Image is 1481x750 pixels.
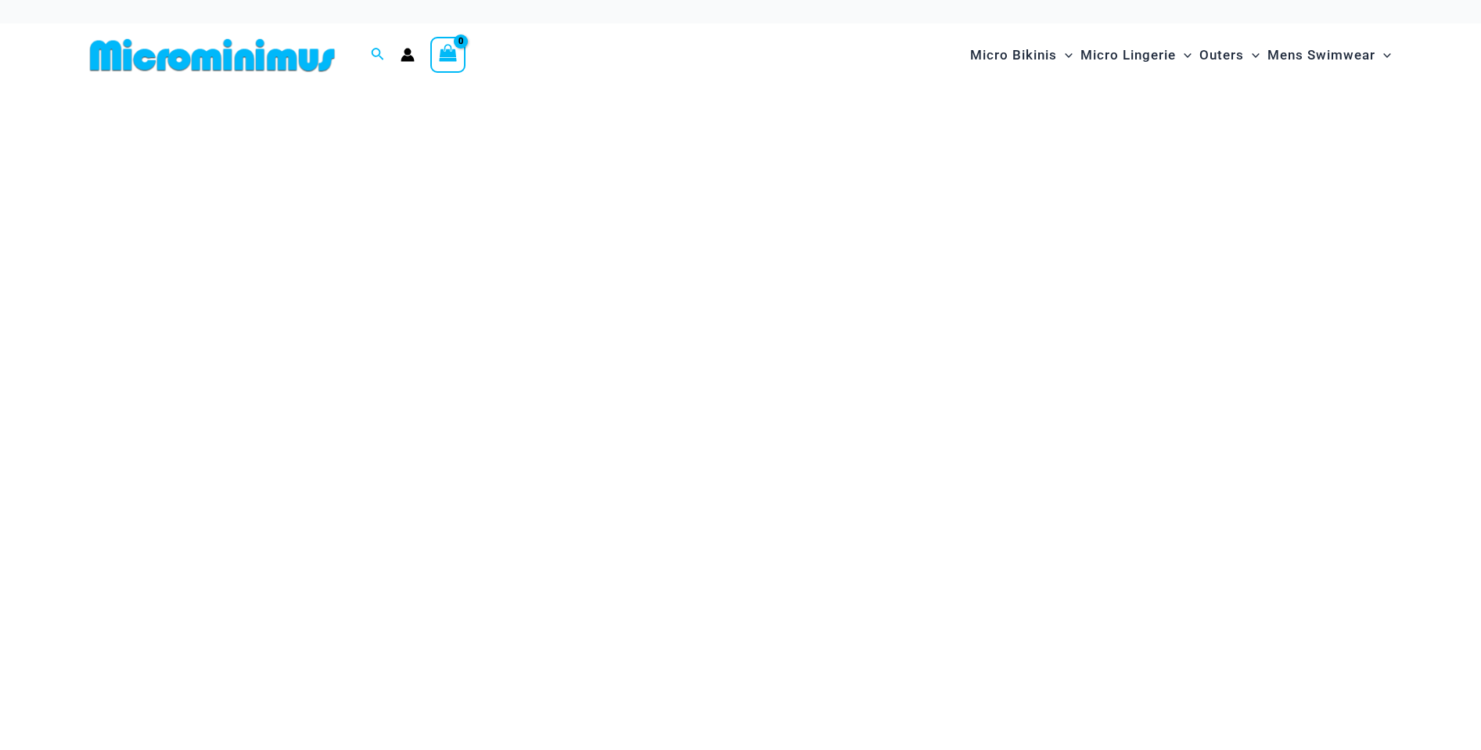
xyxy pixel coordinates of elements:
[401,48,415,62] a: Account icon link
[1267,35,1375,75] span: Mens Swimwear
[1375,35,1391,75] span: Menu Toggle
[966,31,1077,79] a: Micro BikinisMenu ToggleMenu Toggle
[84,38,341,73] img: MM SHOP LOGO FLAT
[970,35,1057,75] span: Micro Bikinis
[1264,31,1395,79] a: Mens SwimwearMenu ToggleMenu Toggle
[964,29,1398,81] nav: Site Navigation
[1080,35,1176,75] span: Micro Lingerie
[1244,35,1260,75] span: Menu Toggle
[371,45,385,65] a: Search icon link
[430,37,466,73] a: View Shopping Cart, empty
[1057,35,1073,75] span: Menu Toggle
[1176,35,1192,75] span: Menu Toggle
[1199,35,1244,75] span: Outers
[1195,31,1264,79] a: OutersMenu ToggleMenu Toggle
[1077,31,1195,79] a: Micro LingerieMenu ToggleMenu Toggle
